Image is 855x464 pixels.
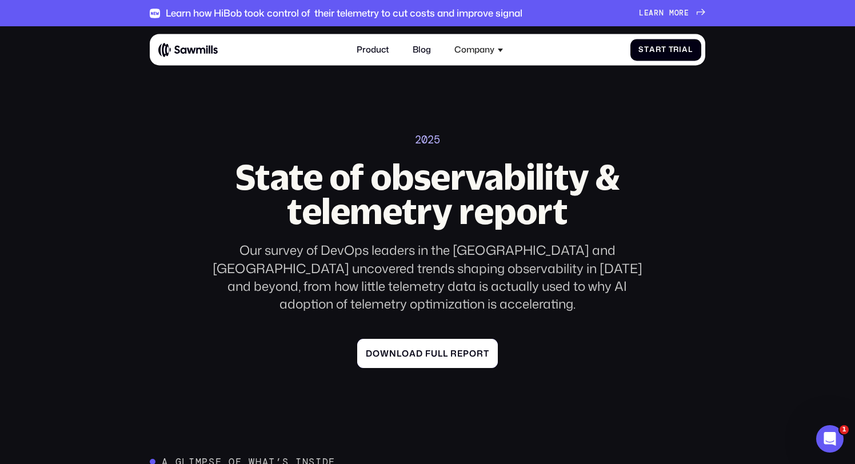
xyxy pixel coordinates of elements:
span: r [450,349,457,359]
span: e [644,9,649,18]
span: e [457,349,463,359]
span: T [669,45,674,54]
span: t [661,45,666,54]
div: Our survey of DevOps leaders in the [GEOGRAPHIC_DATA] and [GEOGRAPHIC_DATA] uncovered trends shap... [201,241,655,313]
span: i [679,45,682,54]
span: f [425,349,431,359]
iframe: Intercom live chat [816,425,844,453]
span: r [673,45,679,54]
span: L [639,9,644,18]
a: StartTrial [630,39,701,61]
span: o [674,9,680,18]
span: n [389,349,397,359]
span: e [684,9,689,18]
span: t [484,349,489,359]
span: D [366,349,373,359]
span: m [669,9,674,18]
span: o [373,349,380,359]
div: Learn how HiBob took control of their telemetry to cut costs and improve signal [166,7,522,19]
span: t [644,45,649,54]
span: p [463,349,469,359]
span: l [397,349,402,359]
span: 1 [840,425,849,434]
span: l [688,45,693,54]
span: r [656,45,661,54]
span: l [443,349,448,359]
div: 2025 [415,134,440,146]
span: a [649,9,654,18]
span: o [469,349,477,359]
span: n [659,9,664,18]
div: Company [448,38,509,61]
a: Blog [406,38,437,61]
a: Product [350,38,395,61]
span: u [431,349,438,359]
h2: State of observability & telemetry report [201,159,655,229]
span: a [409,349,416,359]
span: w [380,349,389,359]
span: r [477,349,484,359]
a: Learnmore [639,9,705,18]
span: r [654,9,659,18]
span: o [402,349,409,359]
span: a [682,45,688,54]
span: S [638,45,644,54]
div: Company [454,45,494,55]
span: r [679,9,684,18]
span: d [416,349,423,359]
span: l [438,349,443,359]
span: a [649,45,656,54]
